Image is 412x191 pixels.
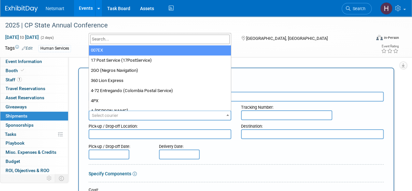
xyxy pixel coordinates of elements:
span: (2 days) [40,36,54,40]
div: Human Services [38,45,71,52]
div: Pick-up / Drop-off Location: [89,120,231,129]
li: 4-72 Entregando (Colombia Postal Service) [89,86,231,96]
span: 1 [17,77,22,82]
a: Sponsorships [0,121,68,130]
div: Event Rating [381,45,399,48]
span: Budget [6,159,20,164]
input: Search... [90,35,230,44]
span: Giveaways [6,104,27,109]
li: 4PX [89,96,231,106]
img: Format-Inperson.png [376,35,383,40]
span: Search [350,6,365,11]
a: Playbook [0,139,68,148]
td: Toggle Event Tabs [55,174,68,183]
td: Personalize Event Tab Strip [44,174,55,183]
span: Tasks [5,132,16,137]
a: Tasks [0,130,68,139]
span: Event Information [6,59,42,64]
div: Event Format [341,34,399,44]
li: 007EX [89,45,231,56]
a: Travel Reservations [0,84,68,93]
a: Giveaways [0,103,68,111]
span: Asset Reservations [6,95,44,100]
span: to [19,35,25,40]
span: Select courier [92,113,118,118]
span: Playbook [6,140,24,146]
body: Rich Text Area. Press ALT-0 for help. [4,3,286,9]
span: Shipments [6,113,27,119]
a: Misc. Expenses & Credits [0,148,68,157]
a: Event Information [0,57,68,66]
span: Netsmart [46,6,64,11]
div: Pick-up / Drop-off Date: [89,141,149,150]
div: Tracking Number: [241,102,384,110]
span: [DATE] [DATE] [5,34,39,40]
div: New Shipment [89,75,384,82]
a: Booth [0,66,68,75]
div: Description (e.g. "Booth Furniture"): [89,83,384,92]
span: ROI, Objectives & ROO [6,168,49,173]
span: Travel Reservations [6,86,45,91]
a: Search [342,3,372,14]
i: Booth reservation complete [21,69,24,72]
li: A [PERSON_NAME] [89,106,231,116]
a: Shipments [0,112,68,120]
a: Specify Components [89,171,131,176]
span: [GEOGRAPHIC_DATA], [GEOGRAPHIC_DATA] [246,36,327,41]
a: Asset Reservations [0,93,68,102]
a: Staff1 [0,75,68,84]
div: 2025 | CP State Annual Conference [3,20,365,31]
li: 17 Post Service (17PostService) [89,56,231,66]
div: Delivery Date: [159,141,225,150]
img: Hannah Norsworthy [380,2,392,15]
span: Staff [6,77,22,82]
img: ExhibitDay [5,6,38,12]
a: ROI, Objectives & ROO [0,166,68,175]
a: Budget [0,157,68,166]
li: 360 Lion Express [89,76,231,86]
div: In-Person [384,35,399,40]
span: Sponsorships [6,122,34,128]
span: Booth [6,68,25,73]
span: Misc. Expenses & Credits [6,150,56,155]
div: Destination: [241,120,384,129]
a: Edit [22,46,33,51]
td: Tags [5,45,33,52]
li: 2GO (Negros Navigation) [89,66,231,76]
